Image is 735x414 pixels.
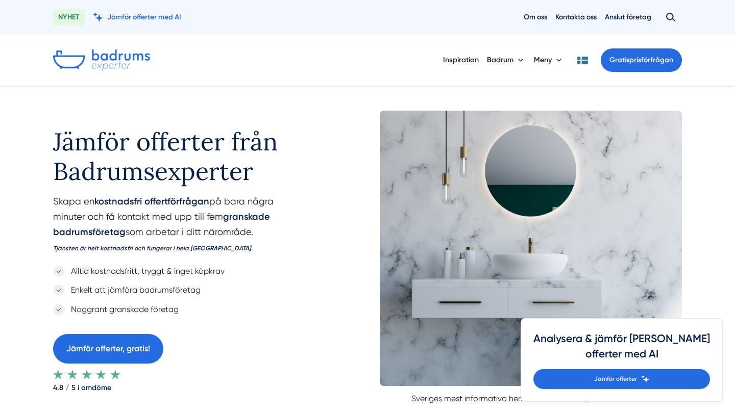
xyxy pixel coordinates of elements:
a: Jämför offerter, gratis! [53,334,163,363]
i: Tjänsten är helt kostnadsfri och fungerar i hela [GEOGRAPHIC_DATA]. [53,245,253,252]
a: Jämför offerter med AI [93,12,181,22]
h1: Jämför offerter från Badrumsexperter [53,111,314,194]
span: Jämför offerter [594,374,637,384]
span: NYHET [53,9,85,25]
p: Skapa en på bara några minuter och få kontakt med upp till fem som arbetar i ditt närområde. [53,194,314,260]
button: Meny [534,47,564,73]
img: Badrumsexperter.se logotyp [53,49,150,71]
p: Noggrant granskade företag [65,303,179,316]
h4: Analysera & jämför [PERSON_NAME] offerter med AI [533,331,710,369]
img: Badrumsexperter omslagsbild [380,111,682,386]
span: Gratis [609,56,629,64]
p: Enkelt att jämföra badrumsföretag [65,283,201,296]
p: Sveriges mest informativa hemsida om badrum, våtrum & bastu. [380,386,682,405]
button: Badrum [487,47,526,73]
a: Kontakta oss [555,12,597,22]
a: Om oss [524,12,547,22]
strong: kostnadsfri offertförfrågan [94,196,209,207]
p: Alltid kostnadsfritt, tryggt & inget köpkrav [65,265,225,277]
a: Anslut företag [605,12,651,22]
a: Gratisprisförfrågan [601,48,682,72]
span: Jämför offerter med AI [107,12,181,22]
a: Jämför offerter [533,369,710,389]
a: Inspiration [443,47,479,73]
strong: 4.8 / 5 i omdöme [53,379,314,393]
